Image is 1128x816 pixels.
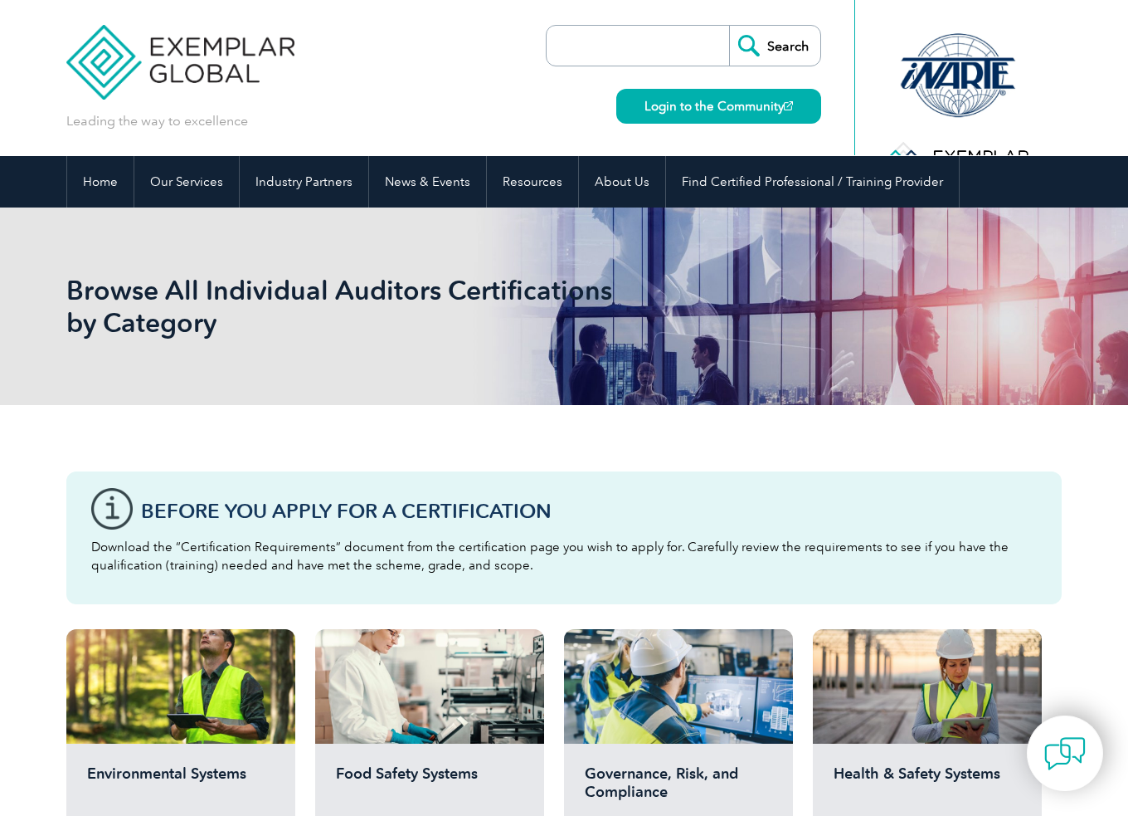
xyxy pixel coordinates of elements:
[834,765,1021,814] h2: Health & Safety Systems
[666,156,959,208] a: Find Certified Professional / Training Provider
[585,765,772,814] h2: Governance, Risk, and Compliance
[66,112,248,130] p: Leading the way to excellence
[369,156,486,208] a: News & Events
[141,501,1037,521] h3: Before You Apply For a Certification
[579,156,665,208] a: About Us
[240,156,368,208] a: Industry Partners
[87,765,275,814] h2: Environmental Systems
[67,156,134,208] a: Home
[336,765,523,814] h2: Food Safety Systems
[729,26,820,66] input: Search
[66,274,703,339] h1: Browse All Individual Auditors Certifications by Category
[91,538,1037,574] p: Download the “Certification Requirements” document from the certification page you wish to apply ...
[1044,733,1086,774] img: contact-chat.png
[616,89,821,124] a: Login to the Community
[784,101,793,110] img: open_square.png
[487,156,578,208] a: Resources
[134,156,239,208] a: Our Services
